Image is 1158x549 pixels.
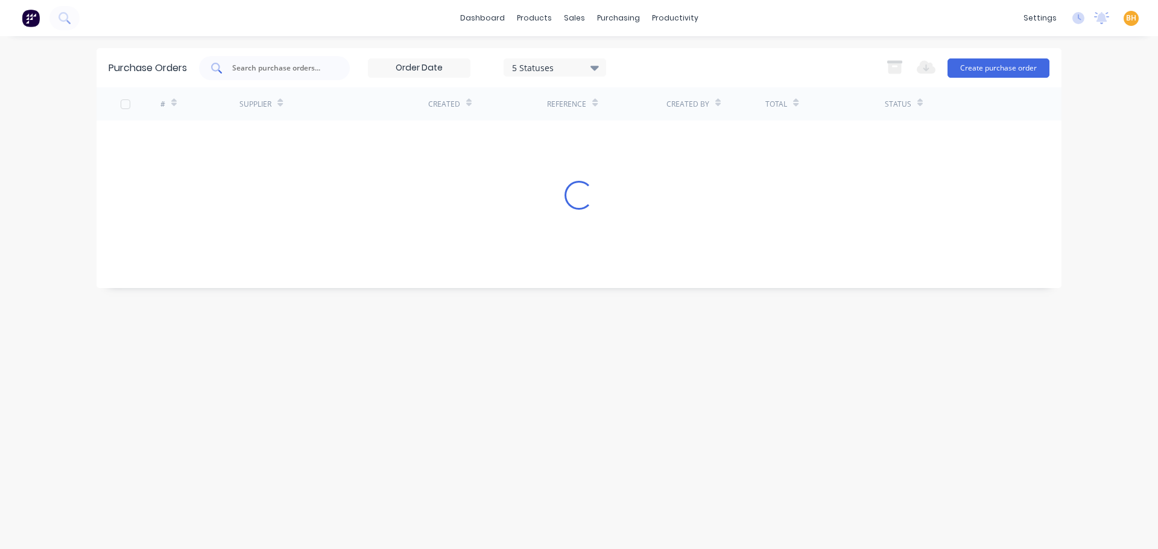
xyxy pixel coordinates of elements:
[109,61,187,75] div: Purchase Orders
[948,58,1049,78] button: Create purchase order
[231,62,331,74] input: Search purchase orders...
[666,99,709,110] div: Created By
[547,99,586,110] div: Reference
[512,61,598,74] div: 5 Statuses
[22,9,40,27] img: Factory
[885,99,911,110] div: Status
[1017,9,1063,27] div: settings
[160,99,165,110] div: #
[454,9,511,27] a: dashboard
[1126,13,1136,24] span: BH
[428,99,460,110] div: Created
[765,99,787,110] div: Total
[591,9,646,27] div: purchasing
[369,59,470,77] input: Order Date
[239,99,271,110] div: Supplier
[558,9,591,27] div: sales
[511,9,558,27] div: products
[646,9,704,27] div: productivity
